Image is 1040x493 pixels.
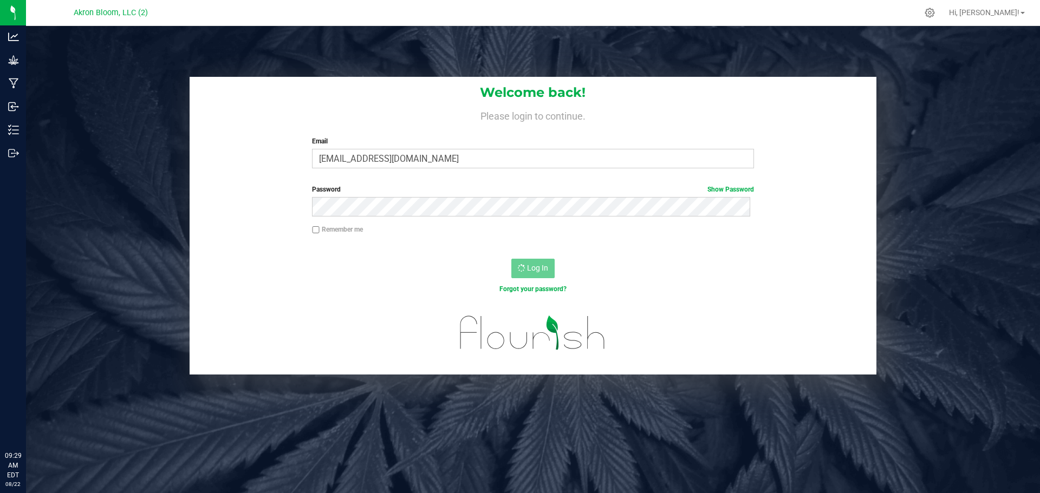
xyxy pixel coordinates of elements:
[8,78,19,89] inline-svg: Manufacturing
[74,8,148,17] span: Akron Bloom, LLC (2)
[5,451,21,480] p: 09:29 AM EDT
[8,124,19,135] inline-svg: Inventory
[949,8,1019,17] span: Hi, [PERSON_NAME]!
[312,225,363,234] label: Remember me
[8,55,19,65] inline-svg: Grow
[190,108,876,121] h4: Please login to continue.
[190,86,876,100] h1: Welcome back!
[499,285,567,293] a: Forgot your password?
[5,480,21,488] p: 08/22
[8,31,19,42] inline-svg: Analytics
[8,148,19,159] inline-svg: Outbound
[923,8,937,18] div: Manage settings
[447,305,619,360] img: flourish_logo.svg
[312,136,753,146] label: Email
[527,264,548,272] span: Log In
[707,186,754,193] a: Show Password
[312,226,320,234] input: Remember me
[511,259,555,278] button: Log In
[8,101,19,112] inline-svg: Inbound
[312,186,341,193] span: Password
